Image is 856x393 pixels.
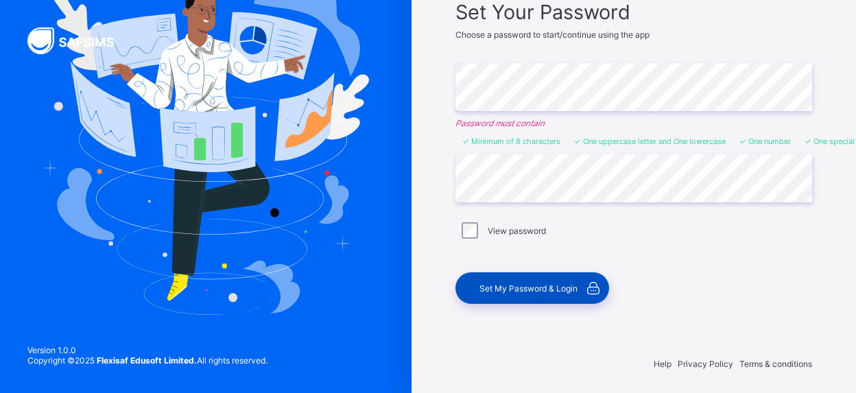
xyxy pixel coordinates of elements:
[27,345,267,355] span: Version 1.0.0
[479,283,578,294] span: Set My Password & Login
[739,136,791,146] li: One number
[574,136,726,146] li: One uppercase letter and One lowercase
[97,355,197,366] strong: Flexisaf Edusoft Limited.
[455,118,812,128] em: Password must contain
[27,355,267,366] span: Copyright © 2025 All rights reserved.
[455,29,650,40] span: Choose a password to start/continue using the app
[739,359,812,369] span: Terms & conditions
[678,359,733,369] span: Privacy Policy
[654,359,671,369] span: Help
[462,136,560,146] li: Minimum of 8 characters
[488,226,546,236] label: View password
[27,27,130,54] img: SAFSIMS Logo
